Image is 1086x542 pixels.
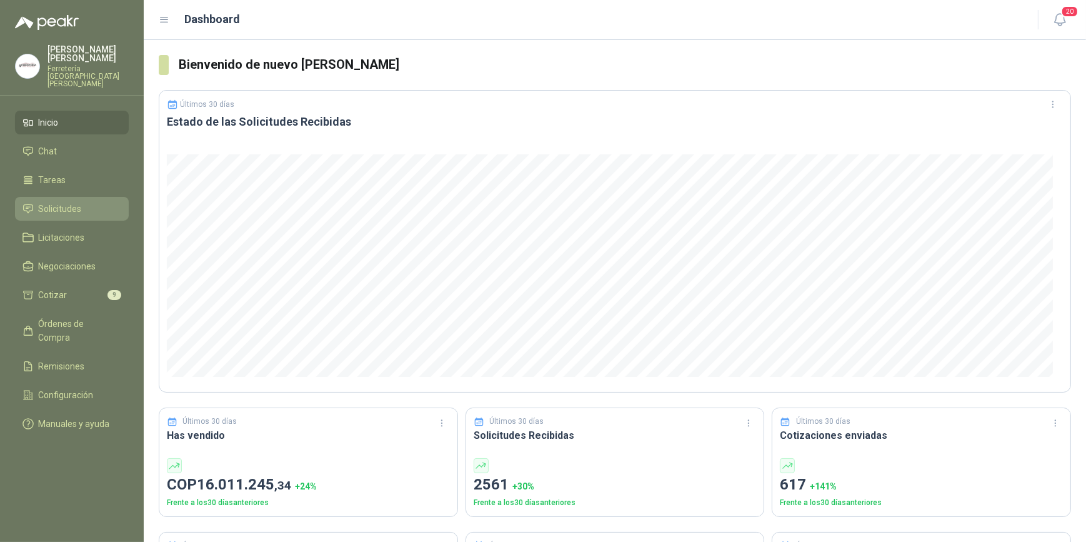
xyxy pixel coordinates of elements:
[15,168,129,192] a: Tareas
[512,481,534,491] span: + 30 %
[474,428,757,443] h3: Solicitudes Recibidas
[15,15,79,30] img: Logo peakr
[15,197,129,221] a: Solicitudes
[15,283,129,307] a: Cotizar9
[810,481,837,491] span: + 141 %
[15,226,129,249] a: Licitaciones
[780,428,1063,443] h3: Cotizaciones enviadas
[15,412,129,436] a: Manuales y ayuda
[15,254,129,278] a: Negociaciones
[16,54,39,78] img: Company Logo
[167,497,450,509] p: Frente a los 30 días anteriores
[185,11,241,28] h1: Dashboard
[15,111,129,134] a: Inicio
[489,416,544,428] p: Últimos 30 días
[47,65,129,88] p: Ferretería [GEOGRAPHIC_DATA][PERSON_NAME]
[39,259,96,273] span: Negociaciones
[39,359,85,373] span: Remisiones
[197,476,291,493] span: 16.011.245
[15,383,129,407] a: Configuración
[15,354,129,378] a: Remisiones
[295,481,317,491] span: + 24 %
[167,114,1063,129] h3: Estado de las Solicitudes Recibidas
[39,288,67,302] span: Cotizar
[47,45,129,63] p: [PERSON_NAME] [PERSON_NAME]
[474,497,757,509] p: Frente a los 30 días anteriores
[1049,9,1071,31] button: 20
[183,416,237,428] p: Últimos 30 días
[780,473,1063,497] p: 617
[39,317,117,344] span: Órdenes de Compra
[1061,6,1079,18] span: 20
[39,173,66,187] span: Tareas
[179,55,1071,74] h3: Bienvenido de nuevo [PERSON_NAME]
[796,416,850,428] p: Últimos 30 días
[39,144,57,158] span: Chat
[15,312,129,349] a: Órdenes de Compra
[181,100,235,109] p: Últimos 30 días
[274,478,291,493] span: ,34
[167,428,450,443] h3: Has vendido
[167,473,450,497] p: COP
[39,116,59,129] span: Inicio
[780,497,1063,509] p: Frente a los 30 días anteriores
[39,202,82,216] span: Solicitudes
[107,290,121,300] span: 9
[39,417,110,431] span: Manuales y ayuda
[15,139,129,163] a: Chat
[474,473,757,497] p: 2561
[39,231,85,244] span: Licitaciones
[39,388,94,402] span: Configuración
